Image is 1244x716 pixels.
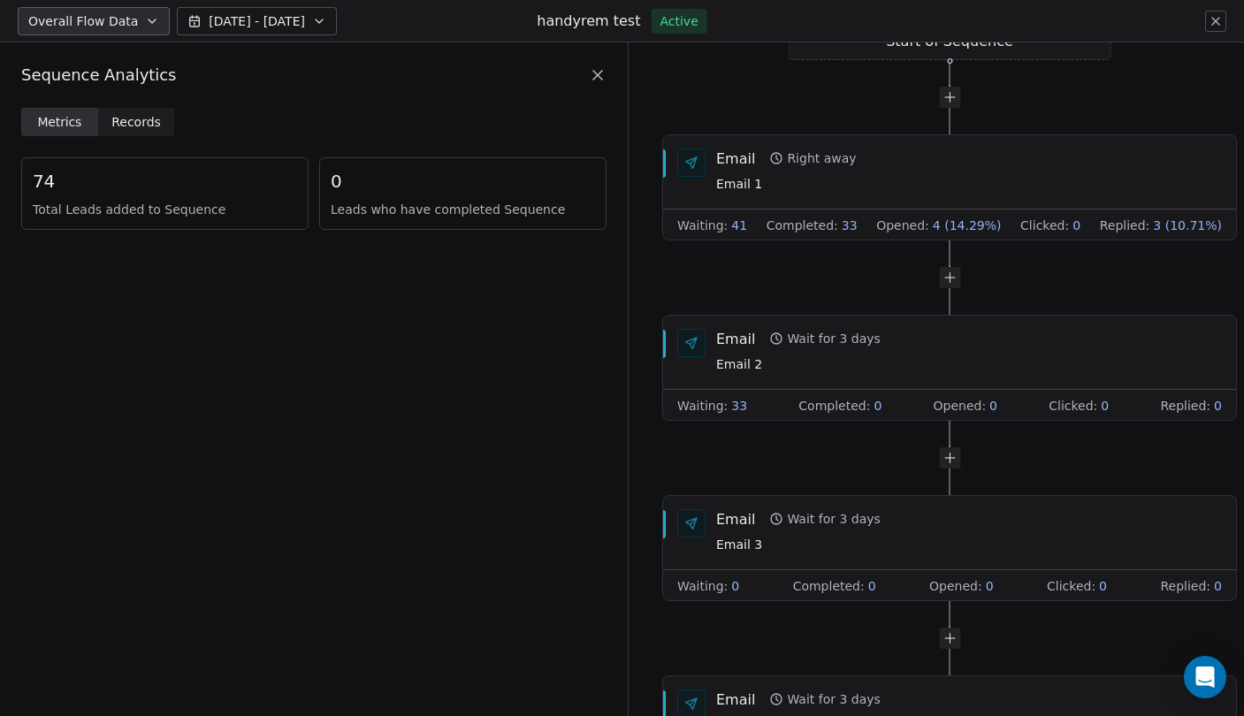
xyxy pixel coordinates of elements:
[1101,397,1109,415] span: 0
[18,7,170,35] button: Overall Flow Data
[731,397,747,415] span: 33
[868,577,876,595] span: 0
[793,577,865,595] span: Completed :
[989,397,997,415] span: 0
[716,149,755,168] div: Email
[1160,397,1210,415] span: Replied :
[331,169,595,194] span: 0
[798,397,870,415] span: Completed :
[716,536,881,555] span: Email 3
[716,689,755,709] div: Email
[1214,397,1222,415] span: 0
[662,315,1237,421] div: EmailWait for 3 daysEmail 2Waiting:33Completed:0Opened:0Clicked:0Replied:0
[677,217,728,234] span: Waiting :
[677,397,728,415] span: Waiting :
[1214,577,1222,595] span: 0
[716,175,857,194] span: Email 1
[677,577,728,595] span: Waiting :
[767,217,838,234] span: Completed :
[986,577,994,595] span: 0
[662,134,1237,240] div: EmailRight awayEmail 1Waiting:41Completed:33Opened:4 (14.29%)Clicked:0Replied:3 (10.71%)
[716,329,755,348] div: Email
[933,217,1002,234] span: 4 (14.29%)
[716,509,755,529] div: Email
[111,113,161,132] span: Records
[1049,397,1097,415] span: Clicked :
[1020,217,1069,234] span: Clicked :
[33,169,297,194] span: 74
[537,11,640,31] h1: handyrem test
[1100,217,1150,234] span: Replied :
[331,201,595,218] span: Leads who have completed Sequence
[874,397,881,415] span: 0
[876,217,929,234] span: Opened :
[28,12,138,30] span: Overall Flow Data
[33,201,297,218] span: Total Leads added to Sequence
[929,577,982,595] span: Opened :
[933,397,986,415] span: Opened :
[21,64,176,87] span: Sequence Analytics
[842,217,858,234] span: 33
[209,12,305,30] span: [DATE] - [DATE]
[716,355,881,375] span: Email 2
[1160,577,1210,595] span: Replied :
[1099,577,1107,595] span: 0
[660,12,698,30] span: Active
[1153,217,1222,234] span: 3 (10.71%)
[1184,656,1226,698] div: Open Intercom Messenger
[1072,217,1080,234] span: 0
[731,217,747,234] span: 41
[1047,577,1095,595] span: Clicked :
[731,577,739,595] span: 0
[662,495,1237,601] div: EmailWait for 3 daysEmail 3Waiting:0Completed:0Opened:0Clicked:0Replied:0
[177,7,337,35] button: [DATE] - [DATE]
